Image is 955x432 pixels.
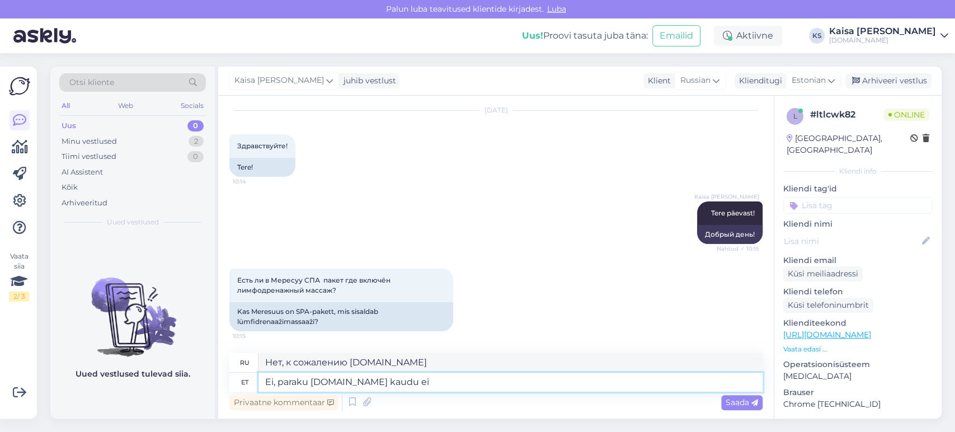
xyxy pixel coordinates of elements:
span: Luba [544,4,570,14]
span: Uued vestlused [107,217,159,227]
span: Saada [726,397,758,407]
div: Aktiivne [714,26,782,46]
div: Küsi meiliaadressi [783,266,863,281]
p: Chrome [TECHNICAL_ID] [783,398,933,410]
div: Socials [178,98,206,113]
img: No chats [50,257,215,358]
div: Kliendi info [783,166,933,176]
a: Kaisa [PERSON_NAME][DOMAIN_NAME] [829,27,948,45]
div: Добрый день! [697,225,763,244]
input: Lisa tag [783,197,933,214]
b: Uus! [522,30,543,41]
span: Есть ли в Мересуу СПА пакет где включён лимфодренажный массаж? [237,276,392,294]
div: 2 / 3 [9,292,29,302]
div: Klienditugi [735,75,782,87]
span: Здравствуйте! [237,142,288,150]
div: Tiimi vestlused [62,151,116,162]
button: Emailid [652,25,700,46]
p: Kliendi email [783,255,933,266]
span: Online [884,109,929,121]
div: Kaisa [PERSON_NAME] [829,27,936,36]
div: Arhiveeritud [62,198,107,209]
div: Tere! [229,158,295,177]
span: 10:14 [233,177,275,186]
div: juhib vestlust [339,75,396,87]
span: Kaisa [PERSON_NAME] [234,74,324,87]
div: 0 [187,151,204,162]
div: AI Assistent [62,167,103,178]
span: Tere päevast! [711,209,755,217]
p: [MEDICAL_DATA] [783,370,933,382]
p: Klienditeekond [783,317,933,329]
span: Estonian [792,74,826,87]
div: KS [809,28,825,44]
div: Web [116,98,135,113]
span: Nähtud ✓ 10:15 [717,245,759,253]
div: Uus [62,120,76,132]
span: Otsi kliente [69,77,114,88]
div: Klient [643,75,671,87]
p: Uued vestlused tulevad siia. [76,368,190,380]
div: [DOMAIN_NAME] [829,36,936,45]
img: Askly Logo [9,76,30,97]
div: ru [240,353,250,372]
p: Kliendi telefon [783,286,933,298]
div: Minu vestlused [62,136,117,147]
div: All [59,98,72,113]
div: [GEOGRAPHIC_DATA], [GEOGRAPHIC_DATA] [787,133,910,156]
a: [URL][DOMAIN_NAME] [783,330,871,340]
div: Kas Meresuus on SPA-pakett, mis sisaldab lümfidrenaažimassaaži? [229,302,453,331]
p: Kliendi nimi [783,218,933,230]
div: Privaatne kommentaar [229,395,338,410]
div: # ltlcwk82 [810,108,884,121]
div: Kõik [62,182,78,193]
div: Küsi telefoninumbrit [783,298,873,313]
p: Vaata edasi ... [783,344,933,354]
span: Russian [680,74,711,87]
span: Kaisa [PERSON_NAME] [694,192,759,201]
span: l [793,112,797,120]
p: Kliendi tag'id [783,183,933,195]
input: Lisa nimi [784,235,920,247]
div: Proovi tasuta juba täna: [522,29,648,43]
div: 2 [189,136,204,147]
div: [DATE] [229,105,763,115]
div: 0 [187,120,204,132]
textarea: Нет, к сожалению [DOMAIN_NAME] [258,353,763,372]
p: Brauser [783,387,933,398]
textarea: Ei, paraku [DOMAIN_NAME] kaudu [258,373,763,392]
div: Arhiveeri vestlus [845,73,932,88]
div: Vaata siia [9,251,29,302]
div: et [241,373,248,392]
p: Operatsioonisüsteem [783,359,933,370]
span: 10:15 [233,332,275,340]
